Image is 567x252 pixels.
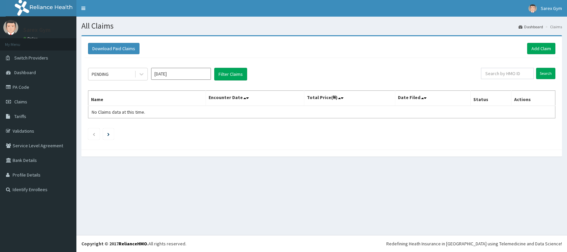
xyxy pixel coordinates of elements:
img: User Image [3,20,18,35]
a: Online [23,36,39,41]
strong: Copyright © 2017 . [81,241,148,247]
a: Previous page [92,131,95,137]
input: Select Month and Year [151,68,211,80]
span: Switch Providers [14,55,48,61]
input: Search [536,68,555,79]
th: Encounter Date [206,91,304,106]
a: Add Claim [527,43,555,54]
div: PENDING [92,71,109,77]
div: Redefining Heath Insurance in [GEOGRAPHIC_DATA] using Telemedicine and Data Science! [386,240,562,247]
h1: All Claims [81,22,562,30]
p: Sarex Gym [23,27,50,33]
th: Date Filed [395,91,471,106]
th: Total Price(₦) [304,91,395,106]
li: Claims [544,24,562,30]
th: Name [88,91,206,106]
span: Sarex Gym [541,5,562,11]
th: Status [471,91,511,106]
span: Dashboard [14,69,36,75]
a: Next page [107,131,110,137]
span: Claims [14,99,27,105]
input: Search by HMO ID [481,68,534,79]
a: Dashboard [519,24,543,30]
span: No Claims data at this time. [92,109,145,115]
th: Actions [511,91,555,106]
img: User Image [528,4,537,13]
a: RelianceHMO [119,241,147,247]
footer: All rights reserved. [76,235,567,252]
span: Tariffs [14,113,26,119]
button: Download Paid Claims [88,43,140,54]
button: Filter Claims [214,68,247,80]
